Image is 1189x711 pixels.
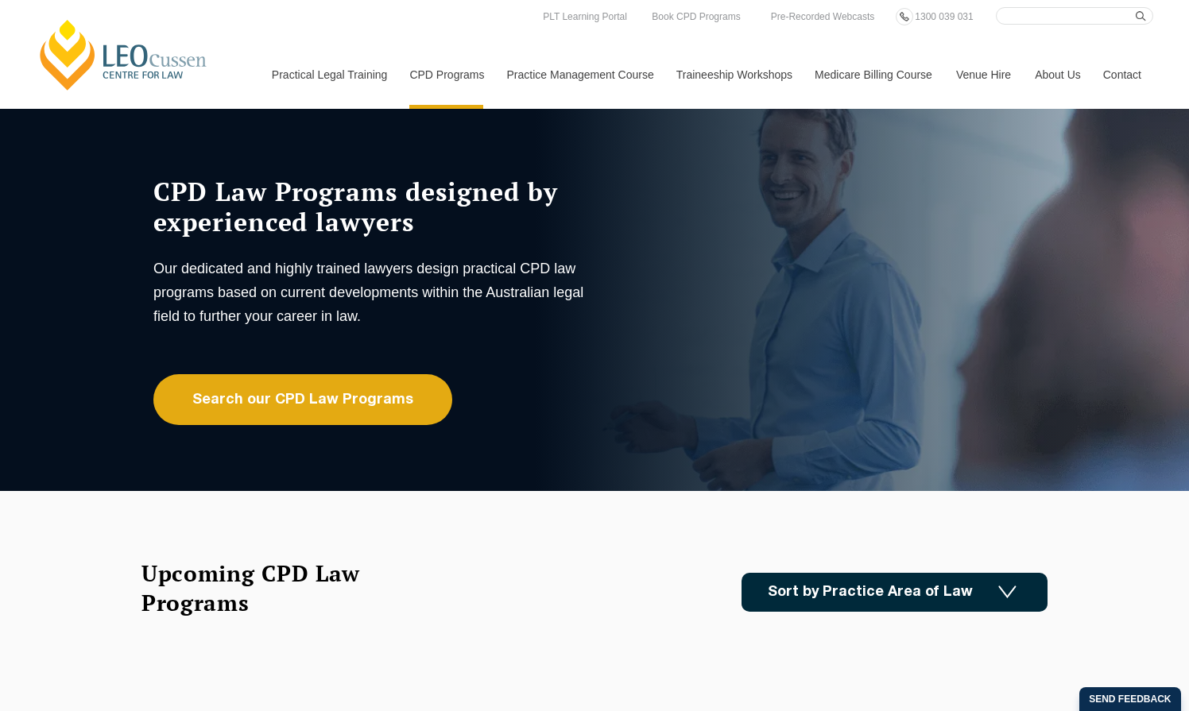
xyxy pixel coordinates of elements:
a: Practical Legal Training [260,41,398,109]
a: Contact [1091,41,1153,109]
p: Our dedicated and highly trained lawyers design practical CPD law programs based on current devel... [153,257,591,328]
a: CPD Programs [397,41,494,109]
a: [PERSON_NAME] Centre for Law [36,17,211,92]
a: Practice Management Course [495,41,664,109]
h2: Upcoming CPD Law Programs [141,558,400,617]
span: 1300 039 031 [915,11,973,22]
a: Medicare Billing Course [803,41,944,109]
a: PLT Learning Portal [539,8,631,25]
h1: CPD Law Programs designed by experienced lawyers [153,176,591,237]
a: Pre-Recorded Webcasts [767,8,879,25]
a: About Us [1023,41,1091,109]
a: Traineeship Workshops [664,41,803,109]
a: Search our CPD Law Programs [153,374,452,425]
a: Sort by Practice Area of Law [742,573,1048,612]
img: Icon [998,585,1017,599]
a: 1300 039 031 [911,8,977,25]
a: Venue Hire [944,41,1023,109]
a: Book CPD Programs [648,8,744,25]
